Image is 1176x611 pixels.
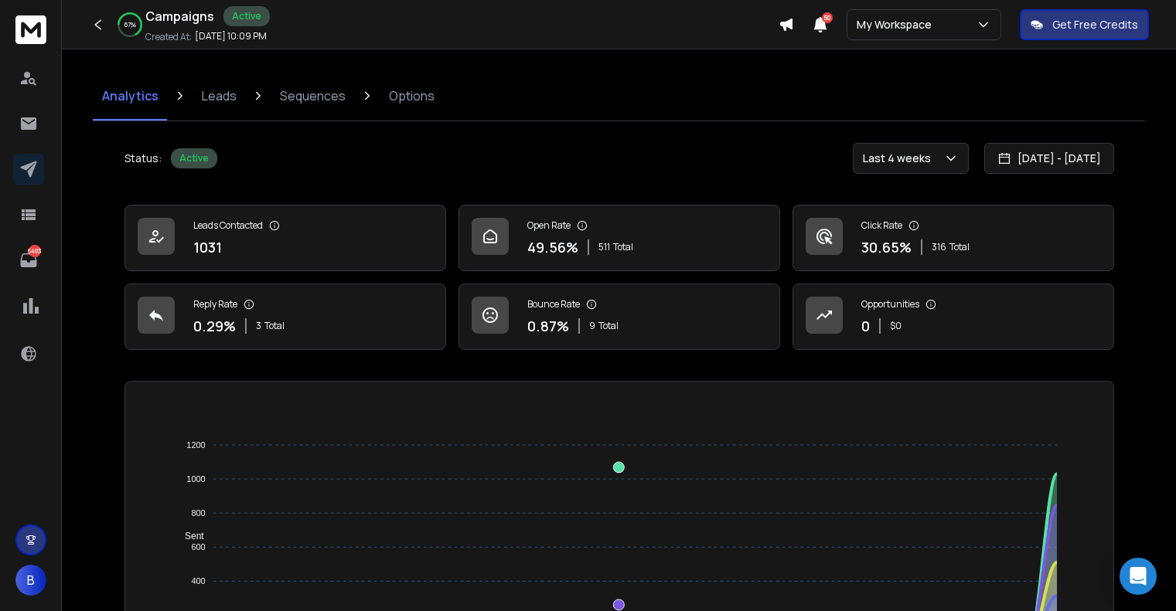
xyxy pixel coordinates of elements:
p: 1031 [193,236,222,258]
button: B [15,565,46,596]
div: Active [171,148,217,168]
p: Options [389,87,435,105]
tspan: 1200 [186,440,205,450]
p: 67 % [124,20,136,29]
p: [DATE] 10:09 PM [195,30,267,42]
div: Open Intercom Messenger [1120,558,1157,595]
a: Bounce Rate0.87%9Total [458,283,780,350]
a: Analytics [93,71,168,121]
p: Get Free Credits [1052,17,1138,32]
span: Sent [173,531,204,541]
p: Opportunities [861,298,919,311]
button: Get Free Credits [1020,9,1149,40]
p: Leads [202,87,237,105]
tspan: 600 [191,542,205,552]
a: Leads Contacted1031 [124,205,446,271]
p: Status: [124,151,162,166]
a: Sequences [271,71,355,121]
p: My Workspace [857,17,938,32]
span: 9 [589,320,595,332]
tspan: 400 [191,576,205,586]
a: Leads [193,71,246,121]
p: Sequences [280,87,346,105]
p: Click Rate [861,219,902,232]
tspan: 800 [191,508,205,518]
h1: Campaigns [145,7,214,25]
span: Total [949,241,970,253]
p: Analytics [102,87,159,105]
span: Total [613,241,633,253]
p: Last 4 weeks [863,151,937,166]
a: Click Rate30.65%316Total [793,205,1114,271]
a: Open Rate49.56%511Total [458,205,780,271]
a: Opportunities0$0 [793,283,1114,350]
p: Leads Contacted [193,219,263,232]
p: 0.87 % [527,315,569,337]
p: 6493 [29,245,41,257]
p: 0 [861,315,870,337]
p: Created At: [145,31,192,43]
span: 511 [598,241,610,253]
p: Bounce Rate [527,298,580,311]
p: 30.65 % [861,236,912,258]
p: 0.29 % [193,315,236,337]
button: [DATE] - [DATE] [984,143,1114,174]
a: Options [380,71,444,121]
span: Total [598,320,619,332]
span: 316 [932,241,946,253]
p: $ 0 [890,320,902,332]
tspan: 1000 [186,474,205,484]
p: 49.56 % [527,236,578,258]
a: Reply Rate0.29%3Total [124,283,446,350]
span: 50 [822,12,833,23]
p: Reply Rate [193,298,237,311]
span: 3 [256,320,261,332]
div: Active [223,6,270,26]
a: 6493 [13,245,44,276]
p: Open Rate [527,219,571,232]
span: Total [264,320,285,332]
